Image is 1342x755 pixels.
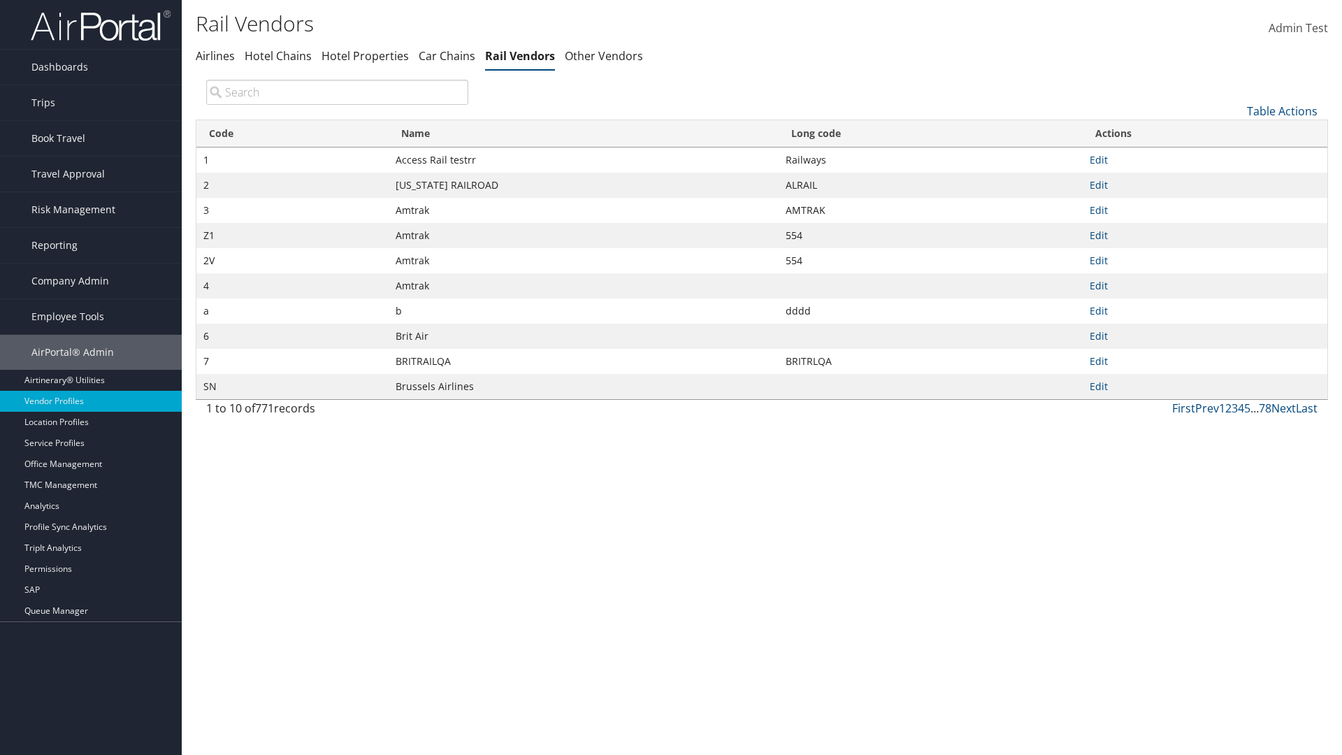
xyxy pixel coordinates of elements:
[196,273,389,299] td: 4
[1250,401,1259,416] span: …
[389,299,779,324] td: b
[779,120,1083,148] th: Long code: activate to sort column ascending
[1269,7,1328,50] a: Admin Test
[1090,304,1108,317] a: Edit
[1225,401,1232,416] a: 2
[389,223,779,248] td: Amtrak
[1259,401,1271,416] a: 78
[779,148,1083,173] td: Railways
[1090,229,1108,242] a: Edit
[206,400,468,424] div: 1 to 10 of records
[1172,401,1195,416] a: First
[31,157,105,192] span: Travel Approval
[196,9,951,38] h1: Rail Vendors
[389,349,779,374] td: BRITRAILQA
[1247,103,1318,119] a: Table Actions
[565,48,643,64] a: Other Vendors
[779,299,1083,324] td: dddd
[1244,401,1250,416] a: 5
[31,264,109,299] span: Company Admin
[389,273,779,299] td: Amtrak
[1271,401,1296,416] a: Next
[31,335,114,370] span: AirPortal® Admin
[779,223,1083,248] td: 554
[196,148,389,173] td: 1
[419,48,475,64] a: Car Chains
[196,198,389,223] td: 3
[389,173,779,198] td: [US_STATE] RAILROAD
[31,85,55,120] span: Trips
[196,374,389,399] td: SN
[31,9,171,42] img: airportal-logo.png
[196,173,389,198] td: 2
[779,198,1083,223] td: AMTRAK
[206,80,468,105] input: Search
[31,192,115,227] span: Risk Management
[1090,380,1108,393] a: Edit
[389,120,779,148] th: Name: activate to sort column descending
[1090,329,1108,343] a: Edit
[1090,153,1108,166] a: Edit
[196,120,389,148] th: Code: activate to sort column ascending
[389,198,779,223] td: Amtrak
[485,48,555,64] a: Rail Vendors
[1238,401,1244,416] a: 4
[1090,254,1108,267] a: Edit
[255,401,274,416] span: 771
[1296,401,1318,416] a: Last
[389,374,779,399] td: Brussels Airlines
[389,324,779,349] td: Brit Air
[31,228,78,263] span: Reporting
[389,148,779,173] td: Access Rail testrr
[322,48,409,64] a: Hotel Properties
[1090,279,1108,292] a: Edit
[779,349,1083,374] td: BRITRLQA
[1083,120,1327,148] th: Actions
[31,50,88,85] span: Dashboards
[1232,401,1238,416] a: 3
[1090,203,1108,217] a: Edit
[196,324,389,349] td: 6
[1219,401,1225,416] a: 1
[196,248,389,273] td: 2V
[779,248,1083,273] td: 554
[389,248,779,273] td: Amtrak
[779,173,1083,198] td: ALRAIL
[245,48,312,64] a: Hotel Chains
[1269,20,1328,36] span: Admin Test
[31,121,85,156] span: Book Travel
[1195,401,1219,416] a: Prev
[196,48,235,64] a: Airlines
[196,349,389,374] td: 7
[1090,178,1108,192] a: Edit
[196,299,389,324] td: a
[1090,354,1108,368] a: Edit
[31,299,104,334] span: Employee Tools
[196,223,389,248] td: Z1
